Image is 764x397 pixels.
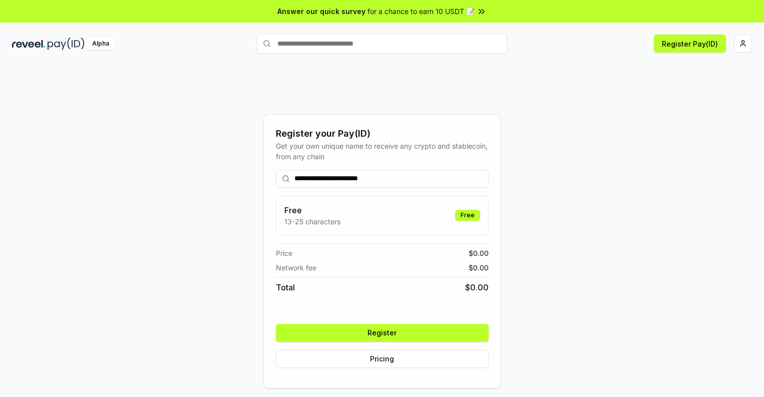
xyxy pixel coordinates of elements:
[284,204,340,216] h3: Free
[87,38,115,50] div: Alpha
[12,38,46,50] img: reveel_dark
[48,38,85,50] img: pay_id
[276,248,292,258] span: Price
[469,262,489,273] span: $ 0.00
[277,6,365,17] span: Answer our quick survey
[455,210,480,221] div: Free
[276,324,489,342] button: Register
[465,281,489,293] span: $ 0.00
[469,248,489,258] span: $ 0.00
[284,216,340,227] p: 13-25 characters
[367,6,475,17] span: for a chance to earn 10 USDT 📝
[276,141,489,162] div: Get your own unique name to receive any crypto and stablecoin, from any chain
[276,350,489,368] button: Pricing
[654,35,726,53] button: Register Pay(ID)
[276,127,489,141] div: Register your Pay(ID)
[276,262,316,273] span: Network fee
[276,281,295,293] span: Total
